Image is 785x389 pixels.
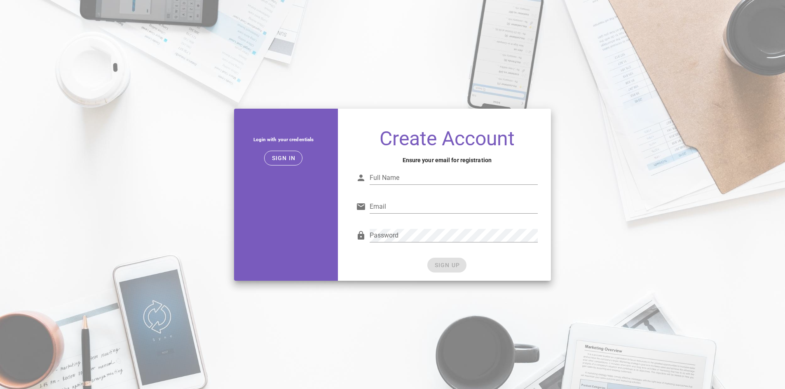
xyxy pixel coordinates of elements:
h1: Create Account [356,128,538,149]
iframe: Tidio Chat [743,336,781,375]
h4: Ensure your email for registration [356,156,538,165]
h5: Login with your credentials [241,135,327,144]
span: Sign in [271,155,295,161]
button: Sign in [264,151,302,165]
